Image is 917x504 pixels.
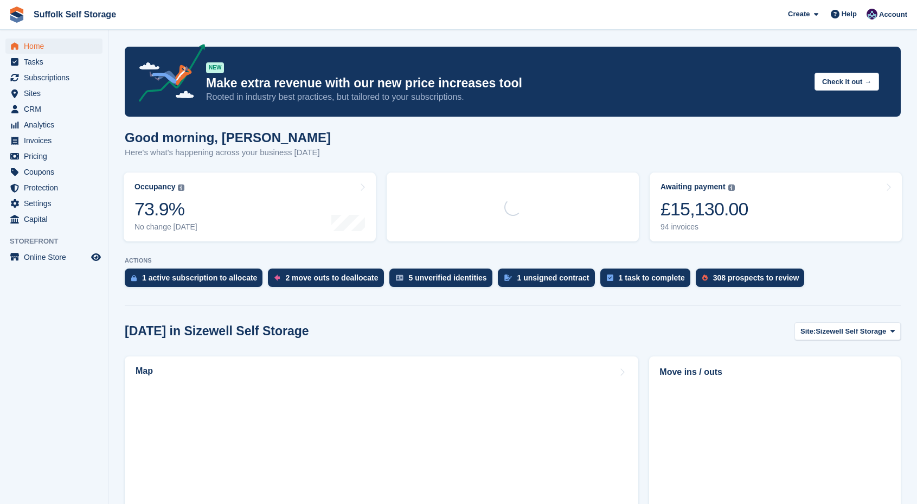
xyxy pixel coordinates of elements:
span: Settings [24,196,89,211]
img: task-75834270c22a3079a89374b754ae025e5fb1db73e45f91037f5363f120a921f8.svg [607,275,613,281]
p: ACTIONS [125,257,901,264]
a: menu [5,250,102,265]
span: Home [24,39,89,54]
div: 1 task to complete [619,273,685,282]
span: Online Store [24,250,89,265]
img: move_outs_to_deallocate_icon-f764333ba52eb49d3ac5e1228854f67142a1ed5810a6f6cc68b1a99e826820c5.svg [274,275,280,281]
span: Sites [24,86,89,101]
a: Occupancy 73.9% No change [DATE] [124,173,376,241]
h2: [DATE] in Sizewell Self Storage [125,324,309,339]
a: 5 unverified identities [389,269,498,292]
p: Here's what's happening across your business [DATE] [125,146,331,159]
span: Storefront [10,236,108,247]
div: 1 active subscription to allocate [142,273,257,282]
h2: Move ins / outs [659,366,890,379]
img: verify_identity-adf6edd0f0f0b5bbfe63781bf79b02c33cf7c696d77639b501bdc392416b5a36.svg [396,275,403,281]
div: 1 unsigned contract [517,273,589,282]
a: menu [5,86,102,101]
span: Tasks [24,54,89,69]
span: Protection [24,180,89,195]
img: price-adjustments-announcement-icon-8257ccfd72463d97f412b2fc003d46551f7dbcb40ab6d574587a9cd5c0d94... [130,44,206,106]
img: prospect-51fa495bee0391a8d652442698ab0144808aea92771e9ea1ae160a38d050c398.svg [702,275,708,281]
a: Suffolk Self Storage [29,5,120,23]
a: 1 unsigned contract [498,269,600,292]
span: Create [788,9,810,20]
a: menu [5,117,102,132]
h1: Good morning, [PERSON_NAME] [125,130,331,145]
span: Coupons [24,164,89,180]
a: menu [5,164,102,180]
img: icon-info-grey-7440780725fd019a000dd9b08b2336e03edf1995a4989e88bcd33f0948082b44.svg [728,184,735,191]
span: Site: [800,326,816,337]
h2: Map [136,366,153,376]
a: menu [5,149,102,164]
a: 1 active subscription to allocate [125,269,268,292]
div: 308 prospects to review [713,273,799,282]
a: menu [5,133,102,148]
div: 73.9% [134,198,197,220]
span: Account [879,9,907,20]
div: £15,130.00 [661,198,748,220]
a: menu [5,101,102,117]
a: 2 move outs to deallocate [268,269,389,292]
img: active_subscription_to_allocate_icon-d502201f5373d7db506a760aba3b589e785aa758c864c3986d89f69b8ff3... [131,275,137,282]
div: Awaiting payment [661,182,726,192]
div: No change [DATE] [134,222,197,232]
button: Check it out → [815,73,879,91]
img: icon-info-grey-7440780725fd019a000dd9b08b2336e03edf1995a4989e88bcd33f0948082b44.svg [178,184,184,191]
img: contract_signature_icon-13c848040528278c33f63329250d36e43548de30e8caae1d1a13099fd9432cc5.svg [504,275,512,281]
span: Analytics [24,117,89,132]
a: menu [5,180,102,195]
a: menu [5,212,102,227]
img: William Notcutt [867,9,877,20]
img: stora-icon-8386f47178a22dfd0bd8f6a31ec36ba5ce8667c1dd55bd0f319d3a0aa187defe.svg [9,7,25,23]
p: Rooted in industry best practices, but tailored to your subscriptions. [206,91,806,103]
span: Sizewell Self Storage [816,326,886,337]
div: 2 move outs to deallocate [285,273,378,282]
span: Invoices [24,133,89,148]
a: menu [5,70,102,85]
a: Awaiting payment £15,130.00 94 invoices [650,173,902,241]
div: Occupancy [134,182,175,192]
div: 5 unverified identities [409,273,487,282]
a: menu [5,196,102,211]
span: Pricing [24,149,89,164]
span: Capital [24,212,89,227]
div: NEW [206,62,224,73]
span: Help [842,9,857,20]
a: menu [5,54,102,69]
span: Subscriptions [24,70,89,85]
div: 94 invoices [661,222,748,232]
a: Preview store [89,251,102,264]
a: menu [5,39,102,54]
span: CRM [24,101,89,117]
a: 1 task to complete [600,269,696,292]
p: Make extra revenue with our new price increases tool [206,75,806,91]
a: 308 prospects to review [696,269,810,292]
button: Site: Sizewell Self Storage [794,322,901,340]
